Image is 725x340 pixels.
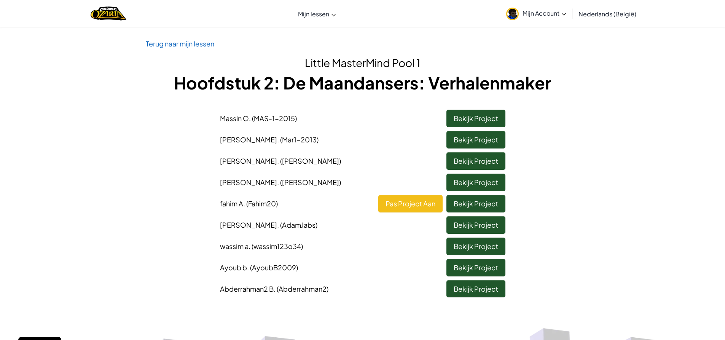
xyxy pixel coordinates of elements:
h2: Little MasterMind Pool 1 [146,55,580,71]
a: Mijn lessen [294,3,340,24]
span: . (Abderrahman2) [274,284,328,293]
span: Nederlands (België) [578,10,636,18]
span: . (AdamJabs) [277,220,317,229]
span: wassim a [220,242,303,251]
span: Mijn lessen [298,10,329,18]
a: Bekijk Project [446,238,505,255]
span: Massin O [220,114,297,123]
a: Bekijk Project [446,110,505,127]
img: Home [91,6,126,21]
span: . ([PERSON_NAME]) [277,156,341,165]
a: Bekijk Project [446,195,505,212]
span: . (Fahim20) [243,199,278,208]
a: Bekijk Project [446,174,505,191]
span: . (AyoubB2009) [247,263,298,272]
a: Nederlands (België) [575,3,640,24]
a: Bekijk Project [446,131,505,148]
span: Abderrahman2 B [220,284,328,293]
a: Pas Project Aan [378,195,443,212]
span: [PERSON_NAME] [220,178,341,187]
span: . (wassim123o34) [249,242,303,251]
span: fahim A [220,199,278,208]
a: Bekijk Project [446,280,505,298]
a: Bekijk Project [446,216,505,234]
span: . ([PERSON_NAME]) [277,178,341,187]
h1: Hoofdstuk 2: De Maandansers: Verhalenmaker [146,71,580,94]
span: Mijn Account [523,9,566,17]
span: . (Mar1-2013) [277,135,319,144]
span: Ayoub b [220,263,298,272]
a: Terug naar mijn lessen [146,39,214,48]
a: Bekijk Project [446,259,505,276]
span: [PERSON_NAME] [220,156,341,165]
a: Bekijk Project [446,152,505,170]
a: Mijn Account [502,2,570,26]
span: . (MAS-1-2015) [249,114,297,123]
a: Ozaria by CodeCombat logo [91,6,126,21]
span: [PERSON_NAME] [220,220,317,229]
span: [PERSON_NAME] [220,135,319,144]
img: avatar [506,8,519,20]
